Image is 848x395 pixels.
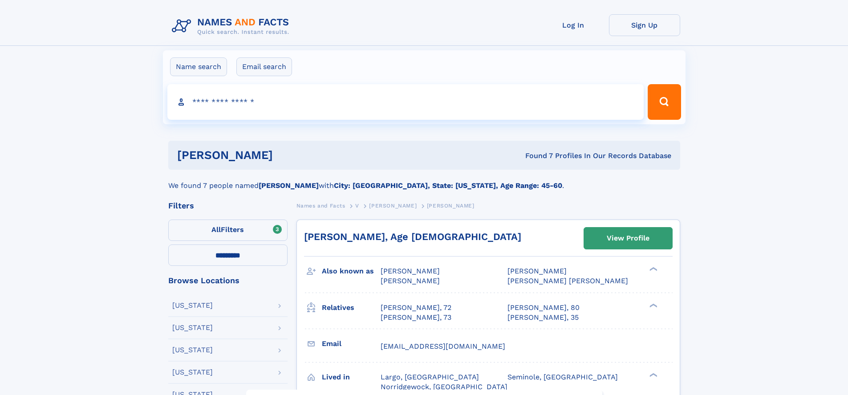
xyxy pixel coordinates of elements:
[322,336,381,351] h3: Email
[172,346,213,354] div: [US_STATE]
[381,313,451,322] a: [PERSON_NAME], 73
[381,373,479,381] span: Largo, [GEOGRAPHIC_DATA]
[584,228,672,249] a: View Profile
[322,300,381,315] h3: Relatives
[381,383,507,391] span: Norridgewock, [GEOGRAPHIC_DATA]
[369,200,417,211] a: [PERSON_NAME]
[172,302,213,309] div: [US_STATE]
[177,150,399,161] h1: [PERSON_NAME]
[172,324,213,331] div: [US_STATE]
[168,14,296,38] img: Logo Names and Facts
[427,203,475,209] span: [PERSON_NAME]
[236,57,292,76] label: Email search
[507,373,618,381] span: Seminole, [GEOGRAPHIC_DATA]
[168,220,288,241] label: Filters
[304,231,521,242] a: [PERSON_NAME], Age [DEMOGRAPHIC_DATA]
[322,370,381,385] h3: Lived in
[259,181,319,190] b: [PERSON_NAME]
[334,181,562,190] b: City: [GEOGRAPHIC_DATA], State: [US_STATE], Age Range: 45-60
[168,170,680,191] div: We found 7 people named with .
[607,228,649,248] div: View Profile
[168,277,288,285] div: Browse Locations
[648,84,681,120] button: Search Button
[647,302,658,308] div: ❯
[355,203,359,209] span: V
[381,342,505,350] span: [EMAIL_ADDRESS][DOMAIN_NAME]
[507,303,580,313] a: [PERSON_NAME], 80
[507,267,567,275] span: [PERSON_NAME]
[168,202,288,210] div: Filters
[167,84,644,120] input: search input
[170,57,227,76] label: Name search
[381,267,440,275] span: [PERSON_NAME]
[369,203,417,209] span: [PERSON_NAME]
[381,303,451,313] a: [PERSON_NAME], 72
[296,200,345,211] a: Names and Facts
[538,14,609,36] a: Log In
[507,313,579,322] a: [PERSON_NAME], 35
[609,14,680,36] a: Sign Up
[172,369,213,376] div: [US_STATE]
[399,151,671,161] div: Found 7 Profiles In Our Records Database
[647,372,658,378] div: ❯
[322,264,381,279] h3: Also known as
[381,277,440,285] span: [PERSON_NAME]
[211,225,221,234] span: All
[507,277,628,285] span: [PERSON_NAME] [PERSON_NAME]
[355,200,359,211] a: V
[647,266,658,272] div: ❯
